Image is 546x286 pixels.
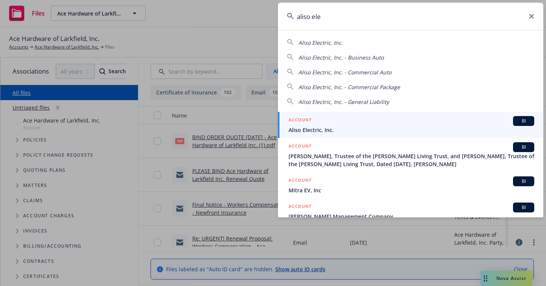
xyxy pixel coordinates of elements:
span: BI [516,204,531,211]
span: Aliso Electric, Inc. - Commercial Auto [298,69,391,76]
a: ACCOUNTBI[PERSON_NAME] Management Company [278,198,543,225]
a: ACCOUNTBIMitra EV, Inc [278,172,543,198]
span: [PERSON_NAME] Management Company [289,212,534,220]
a: ACCOUNTBIAliso Electric, Inc. [278,112,543,138]
h5: ACCOUNT [289,176,312,185]
span: Aliso Electric, Inc. [289,126,534,134]
span: Aliso Electric, Inc. - Commercial Package [298,83,400,91]
h5: ACCOUNT [289,203,312,212]
h5: ACCOUNT [289,142,312,151]
span: BI [516,178,531,185]
span: BI [516,118,531,124]
span: Aliso Electric, Inc. - General Liability [298,98,389,105]
input: Search... [278,3,543,30]
span: BI [516,144,531,151]
span: [PERSON_NAME], Trustee of the [PERSON_NAME] Living Trust, and [PERSON_NAME], Trustee of the [PERS... [289,152,534,168]
h5: ACCOUNT [289,116,312,125]
span: Mitra EV, Inc [289,186,534,194]
a: ACCOUNTBI[PERSON_NAME], Trustee of the [PERSON_NAME] Living Trust, and [PERSON_NAME], Trustee of ... [278,138,543,172]
span: Aliso Electric, Inc. [298,39,343,46]
span: Aliso Electric, Inc. - Business Auto [298,54,384,61]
